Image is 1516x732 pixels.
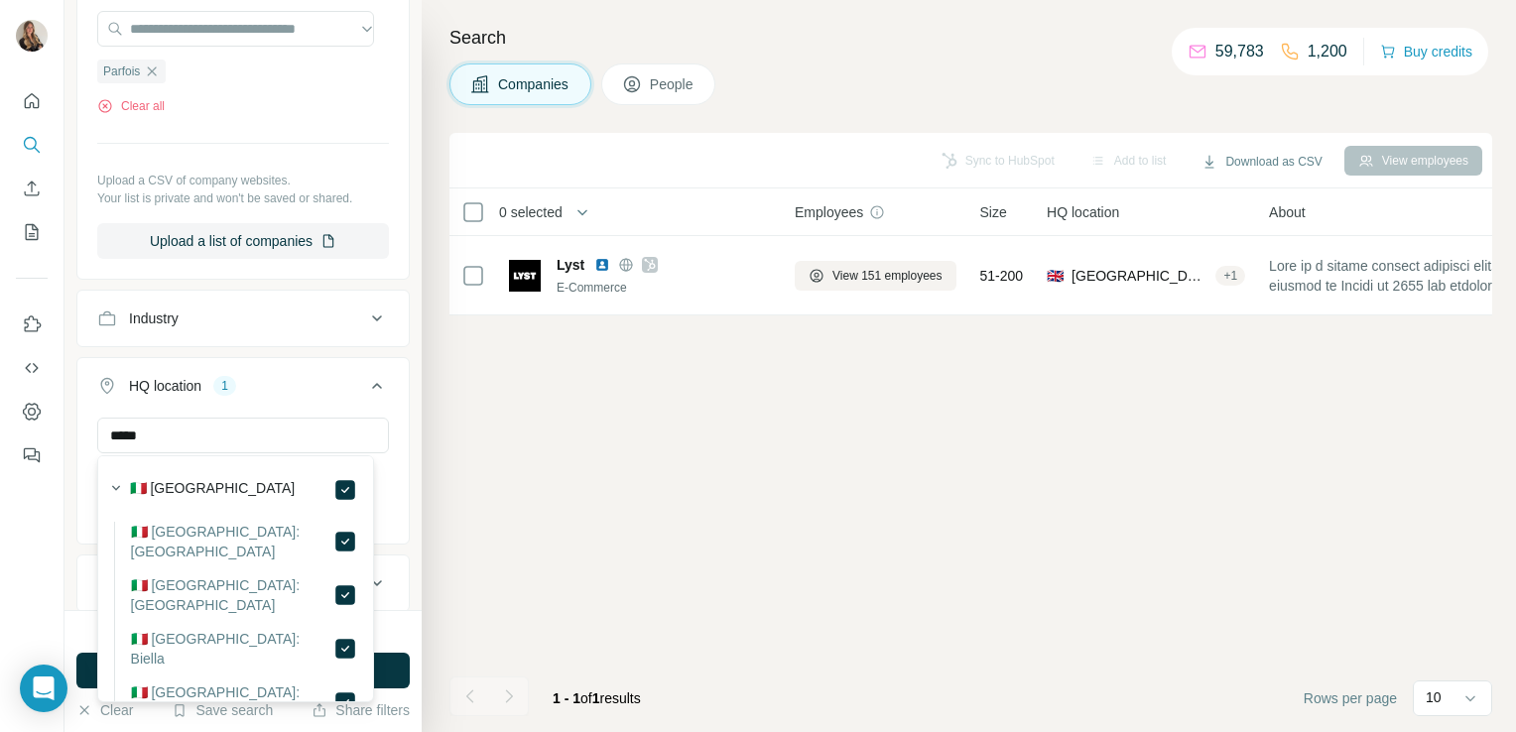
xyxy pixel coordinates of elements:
[16,171,48,206] button: Enrich CSV
[16,83,48,119] button: Quick start
[1072,266,1207,286] span: [GEOGRAPHIC_DATA], [GEOGRAPHIC_DATA], [GEOGRAPHIC_DATA]
[213,377,236,395] div: 1
[16,437,48,473] button: Feedback
[131,522,333,561] label: 🇮🇹 [GEOGRAPHIC_DATA]: [GEOGRAPHIC_DATA]
[795,261,956,291] button: View 151 employees
[832,267,943,285] span: View 151 employees
[449,24,1492,52] h4: Search
[498,74,570,94] span: Companies
[1308,40,1347,63] p: 1,200
[16,394,48,429] button: Dashboard
[1215,267,1245,285] div: + 1
[509,260,541,292] img: Logo of Lyst
[580,690,592,706] span: of
[77,559,409,607] button: Annual revenue ($)
[16,20,48,52] img: Avatar
[172,700,273,720] button: Save search
[795,202,863,222] span: Employees
[312,700,410,720] button: Share filters
[1047,202,1119,222] span: HQ location
[1188,147,1335,177] button: Download as CSV
[499,202,563,222] span: 0 selected
[129,308,179,328] div: Industry
[1380,38,1472,65] button: Buy credits
[131,629,333,669] label: 🇮🇹 [GEOGRAPHIC_DATA]: Biella
[592,690,600,706] span: 1
[557,279,771,297] div: E-Commerce
[553,690,580,706] span: 1 - 1
[97,172,389,189] p: Upload a CSV of company websites.
[650,74,695,94] span: People
[97,189,389,207] p: Your list is private and won't be saved or shared.
[103,62,140,80] span: Parfois
[557,255,584,275] span: Lyst
[1047,266,1064,286] span: 🇬🇧
[131,575,333,615] label: 🇮🇹 [GEOGRAPHIC_DATA]: [GEOGRAPHIC_DATA]
[76,653,410,688] button: Run search
[1215,40,1264,63] p: 59,783
[1304,688,1397,708] span: Rows per page
[1269,202,1306,222] span: About
[97,223,389,259] button: Upload a list of companies
[553,690,641,706] span: results
[594,257,610,273] img: LinkedIn logo
[129,376,201,396] div: HQ location
[16,127,48,163] button: Search
[76,700,133,720] button: Clear
[980,266,1024,286] span: 51-200
[16,214,48,250] button: My lists
[1426,687,1442,707] p: 10
[131,682,333,722] label: 🇮🇹 [GEOGRAPHIC_DATA]: [GEOGRAPHIC_DATA]
[77,362,409,418] button: HQ location1
[130,478,296,502] label: 🇮🇹 [GEOGRAPHIC_DATA]
[16,306,48,342] button: Use Surfe on LinkedIn
[16,350,48,386] button: Use Surfe API
[97,97,165,115] button: Clear all
[980,202,1007,222] span: Size
[20,665,67,712] div: Open Intercom Messenger
[77,295,409,342] button: Industry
